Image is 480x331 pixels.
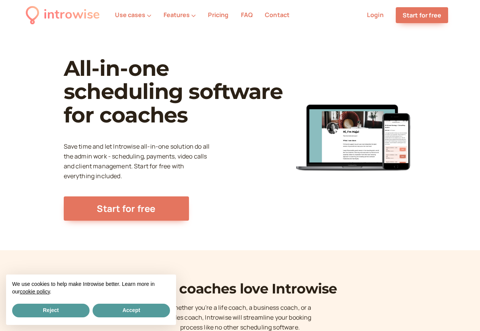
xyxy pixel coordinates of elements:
[64,142,216,181] p: Save time and let Introwise all-in-one solution do all the admin work - scheduling, payments, vid...
[64,57,284,127] h1: All-in-one scheduling software for coaches
[44,5,100,25] div: introwise
[396,7,448,23] a: Start for free
[20,289,50,295] a: cookie policy
[64,196,189,221] a: Start for free
[6,275,176,302] div: We use cookies to help make Introwise better. Learn more in our .
[12,304,90,317] button: Reject
[164,11,196,18] button: Features
[93,304,170,317] button: Accept
[367,11,384,19] a: Login
[88,281,392,297] h1: Why coaches love Introwise
[26,5,100,25] a: introwise
[115,11,151,18] button: Use cases
[265,11,290,19] a: Contact
[290,102,417,173] img: Hero image
[208,11,228,19] a: Pricing
[241,11,253,19] a: FAQ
